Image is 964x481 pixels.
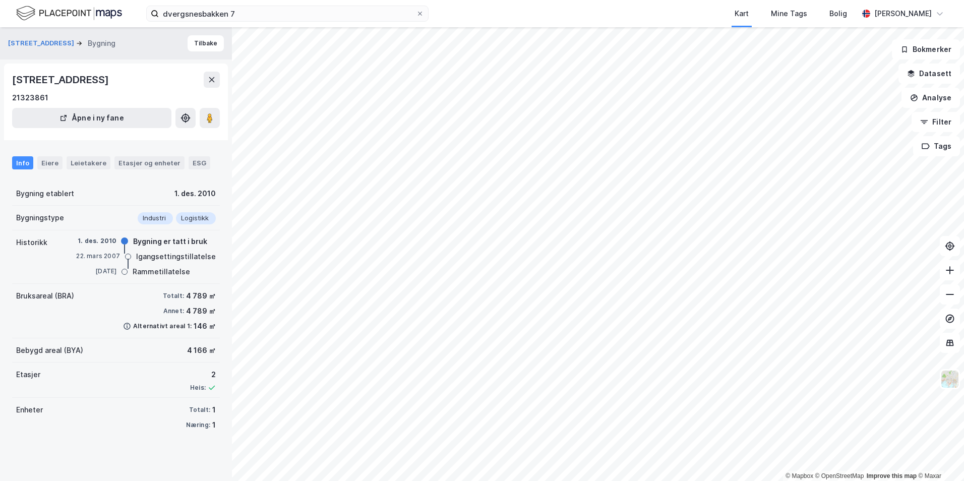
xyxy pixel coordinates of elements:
[212,404,216,416] div: 1
[12,92,48,104] div: 21323861
[76,267,116,276] div: [DATE]
[16,404,43,416] div: Enheter
[16,344,83,356] div: Bebygd areal (BYA)
[901,88,960,108] button: Analyse
[16,369,40,381] div: Etasjer
[163,307,184,315] div: Annet:
[16,5,122,22] img: logo.f888ab2527a4732fd821a326f86c7f29.svg
[735,8,749,20] div: Kart
[12,108,171,128] button: Åpne i ny fane
[898,64,960,84] button: Datasett
[190,369,216,381] div: 2
[892,39,960,59] button: Bokmerker
[174,188,216,200] div: 1. des. 2010
[189,406,210,414] div: Totalt:
[188,35,224,51] button: Tilbake
[16,290,74,302] div: Bruksareal (BRA)
[12,72,111,88] div: [STREET_ADDRESS]
[16,188,74,200] div: Bygning etablert
[159,6,416,21] input: Søk på adresse, matrikkel, gårdeiere, leietakere eller personer
[912,112,960,132] button: Filter
[88,37,115,49] div: Bygning
[874,8,932,20] div: [PERSON_NAME]
[186,305,216,317] div: 4 789 ㎡
[12,156,33,169] div: Info
[8,38,76,48] button: [STREET_ADDRESS]
[163,292,184,300] div: Totalt:
[16,236,47,249] div: Historikk
[194,320,216,332] div: 146 ㎡
[187,344,216,356] div: 4 166 ㎡
[118,158,180,167] div: Etasjer og enheter
[786,472,813,479] a: Mapbox
[133,322,192,330] div: Alternativt areal 1:
[133,266,190,278] div: Rammetillatelse
[212,419,216,431] div: 1
[136,251,216,263] div: Igangsettingstillatelse
[940,370,959,389] img: Z
[914,433,964,481] iframe: Chat Widget
[189,156,210,169] div: ESG
[16,212,64,224] div: Bygningstype
[37,156,63,169] div: Eiere
[771,8,807,20] div: Mine Tags
[913,136,960,156] button: Tags
[867,472,917,479] a: Improve this map
[133,235,207,248] div: Bygning er tatt i bruk
[76,236,116,246] div: 1. des. 2010
[190,384,206,392] div: Heis:
[186,290,216,302] div: 4 789 ㎡
[67,156,110,169] div: Leietakere
[76,252,120,261] div: 22. mars 2007
[829,8,847,20] div: Bolig
[186,421,210,429] div: Næring:
[815,472,864,479] a: OpenStreetMap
